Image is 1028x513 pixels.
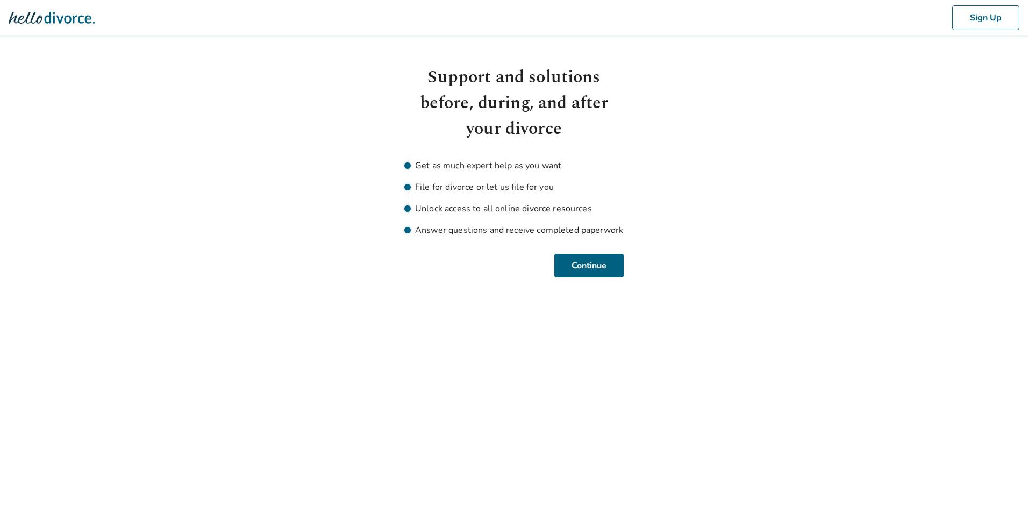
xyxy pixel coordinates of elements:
h1: Support and solutions before, during, and after your divorce [404,65,624,142]
li: Get as much expert help as you want [404,159,624,172]
li: Answer questions and receive completed paperwork [404,224,624,237]
button: Sign Up [952,5,1019,30]
li: Unlock access to all online divorce resources [404,202,624,215]
img: Hello Divorce Logo [9,7,95,28]
button: Continue [554,254,624,277]
li: File for divorce or let us file for you [404,181,624,194]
